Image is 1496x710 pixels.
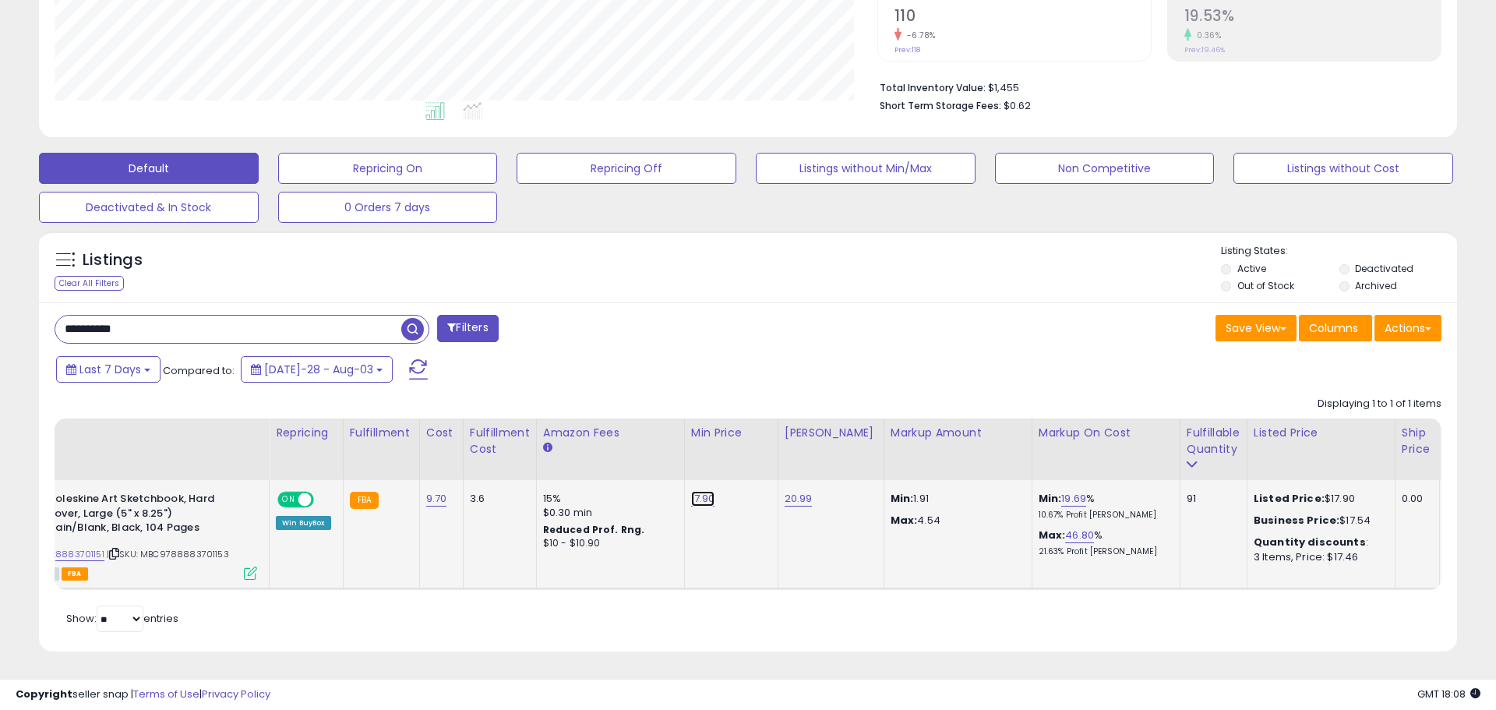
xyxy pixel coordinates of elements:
[241,356,393,383] button: [DATE]-28 - Aug-03
[1233,153,1453,184] button: Listings without Cost
[312,493,337,507] span: OFF
[1187,425,1240,457] div: Fulfillable Quantity
[1374,315,1441,341] button: Actions
[426,491,447,507] a: 9.70
[1254,550,1383,564] div: 3 Items, Price: $17.46
[543,492,672,506] div: 15%
[16,687,270,702] div: seller snap | |
[264,362,373,377] span: [DATE]-28 - Aug-03
[891,491,914,506] strong: Min:
[278,192,498,223] button: 0 Orders 7 days
[1032,419,1180,480] th: The percentage added to the cost of goods (COGS) that forms the calculator for Min & Max prices.
[1254,425,1388,441] div: Listed Price
[891,425,1025,441] div: Markup Amount
[891,513,918,528] strong: Max:
[350,425,413,441] div: Fulfillment
[79,362,141,377] span: Last 7 Days
[202,687,270,701] a: Privacy Policy
[55,276,124,291] div: Clear All Filters
[1254,535,1366,549] b: Quantity discounts
[1184,45,1225,55] small: Prev: 19.46%
[133,687,199,701] a: Terms of Use
[1254,514,1383,528] div: $17.54
[66,611,178,626] span: Show: entries
[880,99,1001,112] b: Short Term Storage Fees:
[1402,492,1427,506] div: 0.00
[62,567,88,581] span: FBA
[1039,528,1066,542] b: Max:
[894,7,1151,28] h2: 110
[1417,687,1480,701] span: 2025-08-12 18:08 GMT
[1309,320,1358,336] span: Columns
[1254,513,1339,528] b: Business Price:
[880,77,1430,96] li: $1,455
[1039,491,1062,506] b: Min:
[279,493,298,507] span: ON
[517,153,736,184] button: Repricing Off
[1254,491,1325,506] b: Listed Price:
[1299,315,1372,341] button: Columns
[543,506,672,520] div: $0.30 min
[1215,315,1297,341] button: Save View
[891,492,1020,506] p: 1.91
[83,249,143,271] h5: Listings
[880,81,986,94] b: Total Inventory Value:
[437,315,498,342] button: Filters
[39,192,259,223] button: Deactivated & In Stock
[470,425,530,457] div: Fulfillment Cost
[1039,546,1168,557] p: 21.63% Profit [PERSON_NAME]
[1254,535,1383,549] div: :
[901,30,936,41] small: -6.78%
[691,425,771,441] div: Min Price
[278,153,498,184] button: Repricing On
[543,523,645,536] b: Reduced Prof. Rng.
[1039,510,1168,521] p: 10.67% Profit [PERSON_NAME]
[1237,262,1266,275] label: Active
[1355,279,1397,292] label: Archived
[1221,244,1456,259] p: Listing States:
[46,492,235,539] b: Moleskine Art Sketchbook, Hard Cover, Large (5" x 8.25") Plain/Blank, Black, 104 Pages
[163,363,235,378] span: Compared to:
[1039,528,1168,557] div: %
[543,441,552,455] small: Amazon Fees.
[470,492,524,506] div: 3.6
[107,548,229,560] span: | SKU: MBC9788883701153
[894,45,920,55] small: Prev: 118
[995,153,1215,184] button: Non Competitive
[1004,98,1031,113] span: $0.62
[1039,492,1168,521] div: %
[1318,397,1441,412] div: Displaying 1 to 1 of 1 items
[785,425,877,441] div: [PERSON_NAME]
[1061,491,1086,507] a: 19.69
[55,548,104,561] a: 8883701151
[1039,425,1173,441] div: Markup on Cost
[543,537,672,550] div: $10 - $10.90
[1065,528,1094,543] a: 46.80
[1184,7,1441,28] h2: 19.53%
[39,153,259,184] button: Default
[756,153,976,184] button: Listings without Min/Max
[1355,262,1413,275] label: Deactivated
[16,687,72,701] strong: Copyright
[1191,30,1222,41] small: 0.36%
[56,356,161,383] button: Last 7 Days
[1237,279,1294,292] label: Out of Stock
[1254,492,1383,506] div: $17.90
[276,425,337,441] div: Repricing
[691,491,715,507] a: 17.90
[426,425,457,441] div: Cost
[785,491,813,507] a: 20.99
[891,514,1020,528] p: 4.54
[543,425,678,441] div: Amazon Fees
[1187,492,1235,506] div: 91
[276,516,331,530] div: Win BuyBox
[350,492,379,509] small: FBA
[1402,425,1433,457] div: Ship Price
[19,425,263,441] div: Title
